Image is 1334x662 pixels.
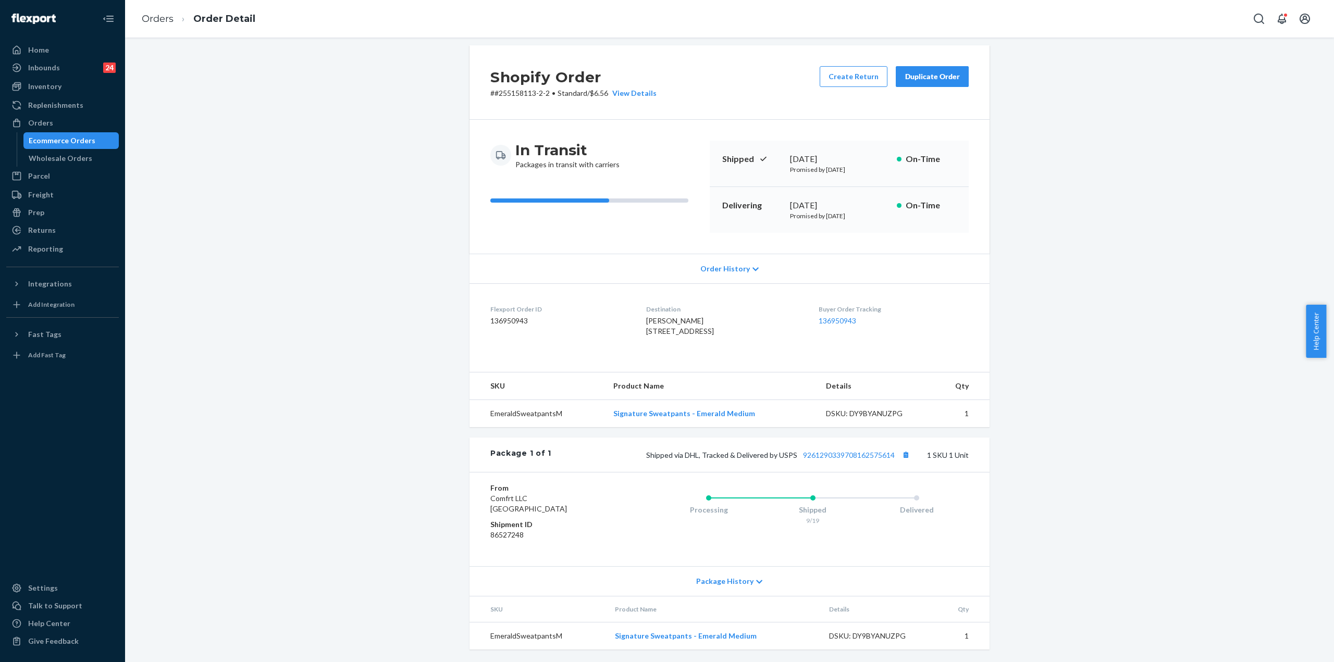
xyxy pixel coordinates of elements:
div: DSKU: DY9BYANUZPG [826,408,924,419]
div: Reporting [28,244,63,254]
button: Open Search Box [1249,8,1269,29]
th: SKU [470,372,605,400]
div: Fast Tags [28,329,61,340]
div: [DATE] [790,153,888,165]
h3: In Transit [515,141,620,159]
button: View Details [608,88,657,98]
a: Signature Sweatpants - Emerald Medium [613,409,755,418]
div: Replenishments [28,100,83,110]
span: Package History [696,576,754,586]
div: Give Feedback [28,636,79,646]
th: SKU [470,596,607,622]
dd: 136950943 [490,316,629,326]
dt: Destination [646,305,801,314]
div: Talk to Support [28,601,82,611]
div: Parcel [28,171,50,181]
div: DSKU: DY9BYANUZPG [829,631,927,641]
th: Details [821,596,935,622]
button: Copy tracking number [899,448,912,461]
div: 24 [103,63,116,73]
div: Add Integration [28,300,75,309]
div: Add Fast Tag [28,351,66,359]
ol: breadcrumbs [133,4,264,34]
div: Wholesale Orders [29,153,92,164]
dt: Buyer Order Tracking [819,305,969,314]
img: Flexport logo [11,14,56,24]
span: Comfrt LLC [GEOGRAPHIC_DATA] [490,494,567,513]
button: Create Return [820,66,887,87]
p: Shipped [722,153,782,165]
div: Orders [28,118,53,128]
div: Package 1 of 1 [490,448,551,461]
a: Returns [6,222,119,239]
a: Home [6,42,119,58]
a: Inbounds24 [6,59,119,76]
div: Processing [657,505,761,515]
span: Order History [700,264,750,274]
div: Home [28,45,49,55]
th: Details [818,372,932,400]
th: Product Name [607,596,821,622]
div: [DATE] [790,199,888,211]
p: Promised by [DATE] [790,165,888,174]
a: Prep [6,204,119,221]
dd: 86527248 [490,530,615,540]
div: Delivered [864,505,969,515]
div: Duplicate Order [905,71,960,82]
div: Help Center [28,618,70,629]
a: Signature Sweatpants - Emerald Medium [615,631,757,640]
p: On-Time [906,153,956,165]
div: Ecommerce Orders [29,135,95,146]
a: Help Center [6,615,119,632]
button: Duplicate Order [896,66,969,87]
button: Fast Tags [6,326,119,343]
dt: Flexport Order ID [490,305,629,314]
dt: Shipment ID [490,519,615,530]
a: 136950943 [819,316,856,325]
a: Orders [142,13,174,24]
th: Product Name [605,372,818,400]
a: Inventory [6,78,119,95]
td: EmeraldSweatpantsM [470,400,605,428]
button: Integrations [6,276,119,292]
button: Open account menu [1294,8,1315,29]
a: Parcel [6,168,119,184]
th: Qty [932,372,990,400]
button: Open notifications [1271,8,1292,29]
a: Settings [6,580,119,596]
div: Inventory [28,81,61,92]
a: Order Detail [193,13,255,24]
div: Packages in transit with carriers [515,141,620,170]
p: Delivering [722,199,782,211]
a: Replenishments [6,97,119,114]
div: Returns [28,225,56,235]
button: Help Center [1306,305,1326,358]
a: Add Integration [6,296,119,313]
dt: From [490,483,615,493]
div: Integrations [28,279,72,289]
a: Orders [6,115,119,131]
th: Qty [935,596,990,622]
a: Wholesale Orders [23,150,119,167]
td: 1 [935,622,990,650]
a: 9261290339708162575614 [803,451,895,459]
a: Ecommerce Orders [23,132,119,149]
a: Add Fast Tag [6,347,119,364]
div: Freight [28,190,54,200]
button: Give Feedback [6,633,119,649]
button: Close Navigation [98,8,119,29]
a: Freight [6,186,119,203]
p: # #255158113-2-2 / $6.56 [490,88,657,98]
p: Promised by [DATE] [790,211,888,220]
div: Inbounds [28,63,60,73]
span: Shipped via DHL, Tracked & Delivered by USPS [646,451,912,459]
p: On-Time [906,199,956,211]
div: Shipped [761,505,865,515]
div: 9/19 [761,516,865,525]
span: [PERSON_NAME] [STREET_ADDRESS] [646,316,714,335]
td: 1 [932,400,990,428]
h2: Shopify Order [490,66,657,88]
div: Settings [28,583,58,593]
